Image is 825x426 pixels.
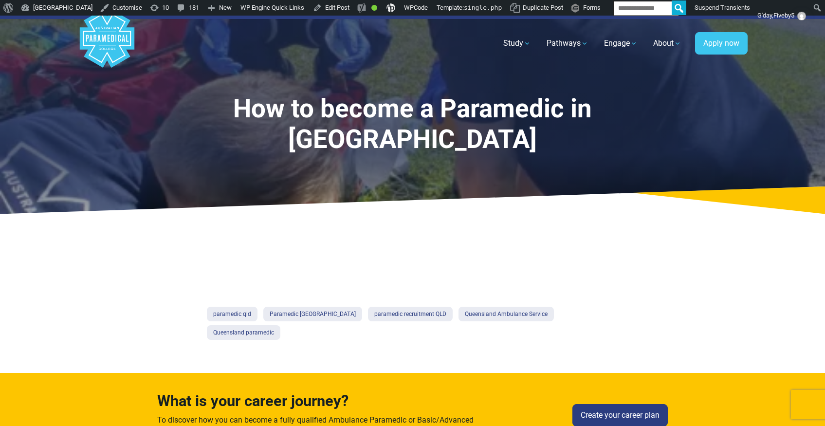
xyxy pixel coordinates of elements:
[695,32,748,55] a: Apply now
[598,30,643,57] a: Engage
[263,307,362,321] a: Paramedic [GEOGRAPHIC_DATA]
[162,93,664,155] h1: How to become a Paramedic in [GEOGRAPHIC_DATA]
[497,30,537,57] a: Study
[458,307,554,321] a: Queensland Ambulance Service
[541,30,594,57] a: Pathways
[647,30,687,57] a: About
[368,307,453,321] a: paramedic recruitment QLD
[78,19,136,68] a: Australian Paramedical College
[157,392,477,410] h4: What is your career journey?
[207,307,257,321] a: paramedic qld
[773,12,794,19] span: Fiveby5
[207,325,280,340] a: Queensland paramedic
